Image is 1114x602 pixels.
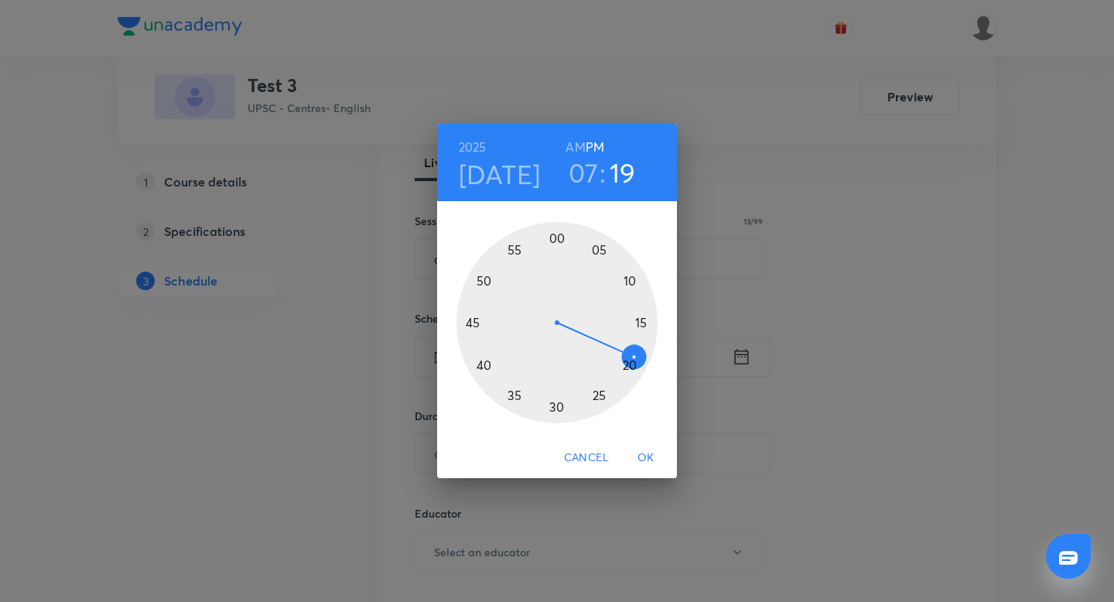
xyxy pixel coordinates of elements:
h3: : [600,156,606,189]
button: OK [621,443,671,472]
span: OK [627,448,665,467]
button: 2025 [459,136,487,158]
span: Cancel [564,448,609,467]
button: 07 [569,156,599,189]
button: AM [566,136,585,158]
button: 19 [610,156,636,189]
button: PM [586,136,604,158]
button: Cancel [558,443,615,472]
button: [DATE] [459,158,541,190]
